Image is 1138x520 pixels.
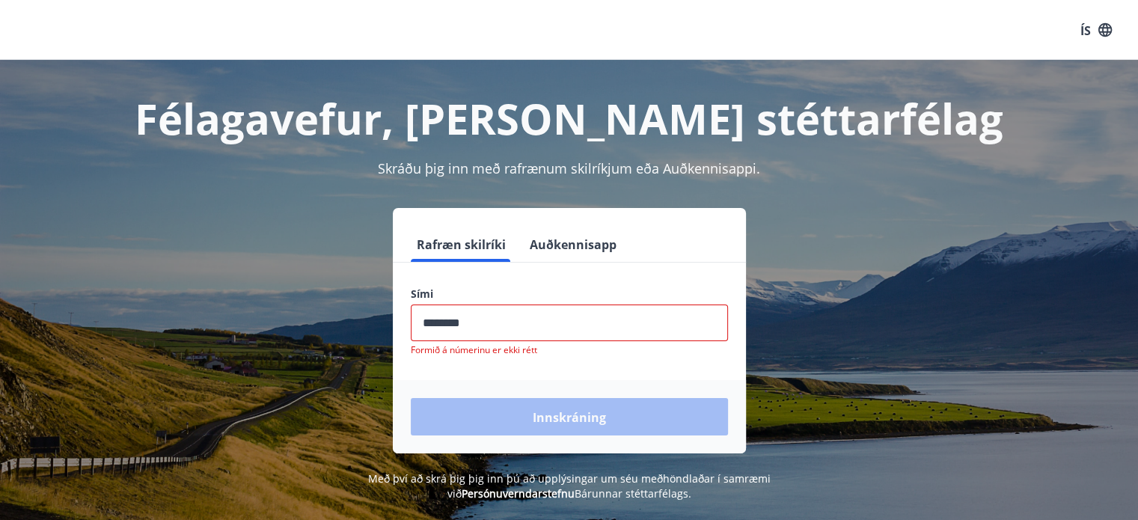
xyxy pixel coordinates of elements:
[462,486,575,501] a: Persónuverndarstefnu
[135,90,1003,147] font: Félagavefur, [PERSON_NAME] stéttarfélag
[378,159,760,177] font: Skráðu þig inn með rafrænum skilríkjum eða Auðkennisappi.
[1080,22,1091,38] font: ÍS
[411,343,537,356] font: Formið á númerinu er ekki rétt
[368,471,771,501] font: Með því að skrá þig þig inn þú að upplýsingar um séu meðhöndlaðar í samræmi við
[411,287,433,301] font: Sími
[1072,16,1120,44] button: ÍS
[575,486,691,501] font: Bárunnar stéttarfélags.
[530,236,617,253] font: Auðkennisapp
[417,236,506,253] font: Rafræn skilríki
